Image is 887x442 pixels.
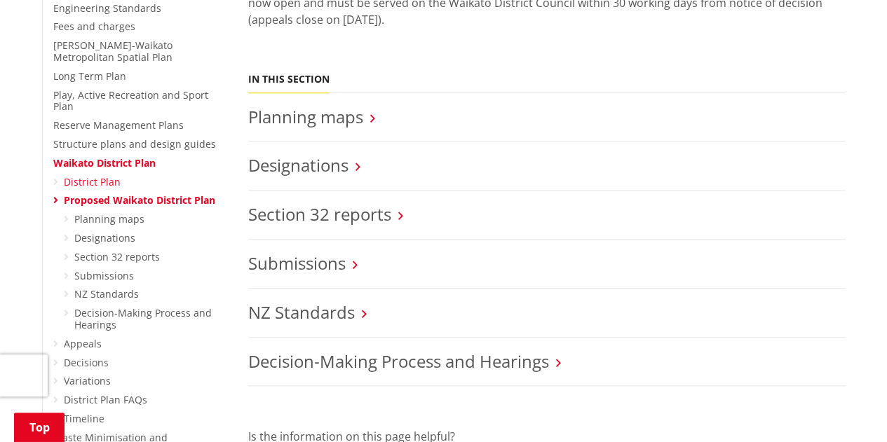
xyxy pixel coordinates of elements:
a: Decisions [64,356,109,369]
a: [PERSON_NAME]-Waikato Metropolitan Spatial Plan [53,39,172,64]
a: Planning maps [248,105,363,128]
a: Variations [64,374,111,387]
a: Designations [74,231,135,244]
a: Long Term Plan [53,69,126,83]
a: Timeline [64,412,104,425]
a: Submissions [74,269,134,282]
a: Fees and charges [53,20,135,33]
a: Reserve Management Plans [53,118,184,132]
a: Appeals [64,337,102,350]
a: Top [14,413,65,442]
h5: In this section [248,74,330,85]
a: District Plan [64,175,121,188]
a: Play, Active Recreation and Sport Plan [53,88,208,113]
a: Structure plans and design guides [53,137,216,151]
a: Designations [248,153,348,177]
a: Submissions [248,251,346,275]
a: Proposed Waikato District Plan [64,193,215,207]
a: Planning maps [74,212,144,226]
a: NZ Standards [74,287,139,301]
iframe: Messenger Launcher [822,383,873,434]
a: NZ Standards [248,301,355,324]
a: Waikato District Plan [53,156,156,170]
a: Decision-Making Process and Hearings [248,350,549,373]
a: Section 32 reports [248,202,391,226]
a: Decision-Making Process and Hearings [74,306,212,331]
a: District Plan FAQs [64,393,147,406]
a: Engineering Standards [53,1,161,15]
a: Section 32 reports [74,250,160,263]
